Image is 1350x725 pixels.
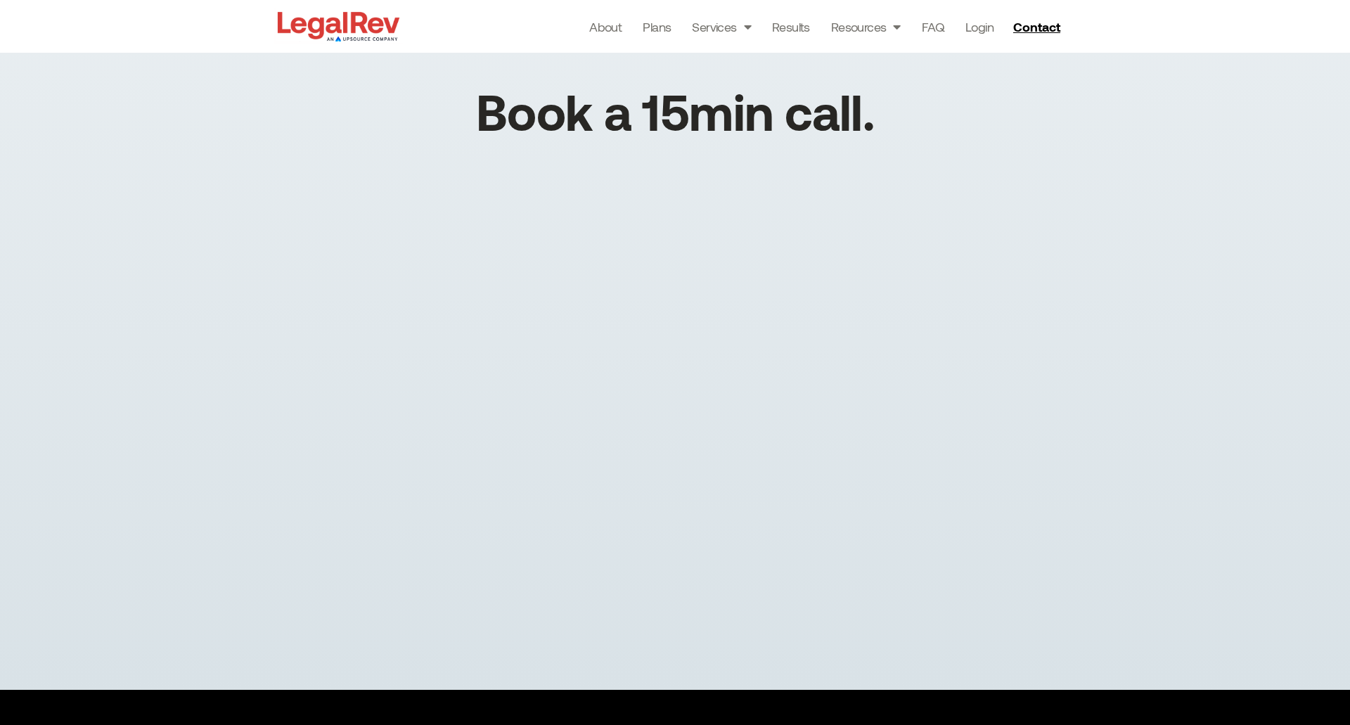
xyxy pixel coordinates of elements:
span: Contact [1013,20,1060,33]
nav: Menu [589,17,994,37]
a: Services [692,17,751,37]
a: Resources [831,17,901,37]
h1: Book a 15min call. [476,86,875,136]
a: Login [965,17,994,37]
a: Plans [643,17,671,37]
a: Contact [1008,15,1069,38]
a: About [589,17,622,37]
a: Results [772,17,810,37]
a: FAQ [922,17,944,37]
